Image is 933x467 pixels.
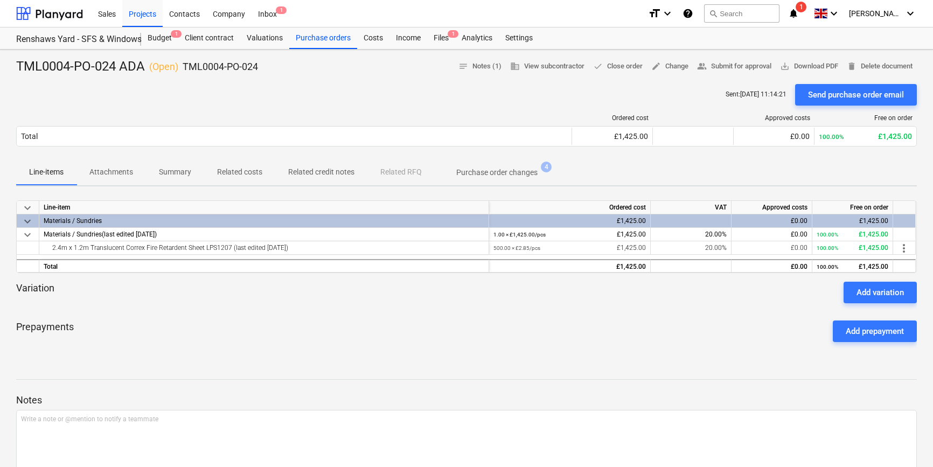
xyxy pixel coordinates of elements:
i: keyboard_arrow_down [661,7,674,20]
button: Add variation [844,282,917,303]
div: Files [427,27,455,49]
div: (last edited [DATE]) [39,228,489,241]
button: View subcontractor [506,58,589,75]
a: Client contract [178,27,240,49]
span: Materials / Sundries [44,231,102,238]
p: ( Open ) [149,60,178,73]
div: VAT [651,201,732,214]
p: Related costs [217,166,262,178]
div: Materials / Sundries [44,214,484,227]
div: Budget [141,27,178,49]
small: 100.00% [817,245,838,251]
button: Search [704,4,779,23]
small: 100.00% [819,133,844,141]
i: notifications [788,7,799,20]
p: Sent : [DATE] 11:14:21 [726,90,786,99]
span: notes [458,61,468,71]
button: Add prepayment [833,320,917,342]
p: Variation [16,282,54,303]
small: 100.00% [817,264,838,270]
div: 20.00% [651,228,732,241]
p: Attachments [89,166,133,178]
span: done [593,61,603,71]
p: Summary [159,166,191,178]
button: Notes (1) [454,58,506,75]
span: search [709,9,718,18]
span: keyboard_arrow_down [21,201,34,214]
div: Purchase orders [289,27,357,49]
a: Costs [357,27,389,49]
span: Change [651,60,688,73]
p: Purchase order changes [456,167,538,178]
span: edit [651,61,661,71]
div: Approved costs [732,201,812,214]
div: £1,425.00 [576,132,648,141]
div: £1,425.00 [493,214,646,228]
div: Ordered cost [576,114,649,122]
span: keyboard_arrow_down [21,228,34,241]
span: 1 [448,30,458,38]
button: Download PDF [776,58,843,75]
div: Add variation [857,285,904,299]
span: keyboard_arrow_down [21,215,34,228]
span: people_alt [697,61,707,71]
a: Income [389,27,427,49]
span: save_alt [780,61,790,71]
div: Total [39,259,489,273]
div: Send purchase order email [808,88,904,102]
button: Delete document [843,58,917,75]
span: 1 [796,2,806,12]
button: Submit for approval [693,58,776,75]
div: Renshaws Yard - SFS & Windows [16,34,128,45]
div: £1,425.00 [493,241,646,255]
div: £1,425.00 [819,132,912,141]
span: Download PDF [780,60,838,73]
div: Approved costs [738,114,810,122]
p: TML0004-PO-024 [183,60,258,73]
div: £0.00 [736,241,807,255]
div: Line-item [39,201,489,214]
div: Ordered cost [489,201,651,214]
p: Notes [16,394,917,407]
div: £0.00 [736,214,807,228]
div: £1,425.00 [817,260,888,274]
span: more_vert [897,242,910,255]
i: keyboard_arrow_down [827,7,840,20]
div: £1,425.00 [817,214,888,228]
a: Budget1 [141,27,178,49]
div: TML0004-PO-024 ADA [16,58,258,75]
span: Submit for approval [697,60,771,73]
div: £1,425.00 [817,228,888,241]
span: Notes (1) [458,60,502,73]
i: format_size [648,7,661,20]
div: Free on order [819,114,913,122]
small: 100.00% [817,232,838,238]
span: 4 [541,162,552,172]
span: business [510,61,520,71]
div: £0.00 [738,132,810,141]
div: £1,425.00 [493,228,646,241]
span: View subcontractor [510,60,584,73]
button: Send purchase order email [795,84,917,106]
div: £1,425.00 [817,241,888,255]
a: Valuations [240,27,289,49]
span: delete [847,61,857,71]
a: Analytics [455,27,499,49]
p: Prepayments [16,320,74,342]
iframe: Chat Widget [879,415,933,467]
div: Free on order [812,201,893,214]
div: £0.00 [736,228,807,241]
button: Close order [589,58,647,75]
div: 2.4m x 1.2m Translucent Correx Fire Retardent Sheet LPS1207 (last edited 17 Sep 2025) [44,241,484,254]
div: 20.00% [651,241,732,255]
a: Settings [499,27,539,49]
i: keyboard_arrow_down [904,7,917,20]
p: Related credit notes [288,166,354,178]
small: 1.00 × £1,425.00 / pcs [493,232,546,238]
